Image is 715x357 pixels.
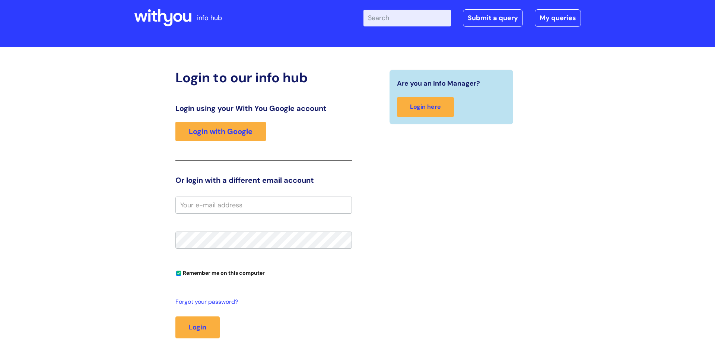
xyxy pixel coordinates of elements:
input: Your e-mail address [175,197,352,214]
label: Remember me on this computer [175,268,265,276]
button: Login [175,316,220,338]
h3: Login using your With You Google account [175,104,352,113]
h3: Or login with a different email account [175,176,352,185]
p: info hub [197,12,222,24]
input: Search [363,10,451,26]
a: Login with Google [175,122,266,141]
h2: Login to our info hub [175,70,352,86]
a: My queries [535,9,581,26]
span: Are you an Info Manager? [397,77,480,89]
a: Login here [397,97,454,117]
a: Submit a query [463,9,523,26]
input: Remember me on this computer [176,271,181,276]
div: You can uncheck this option if you're logging in from a shared device [175,267,352,278]
a: Forgot your password? [175,297,348,307]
